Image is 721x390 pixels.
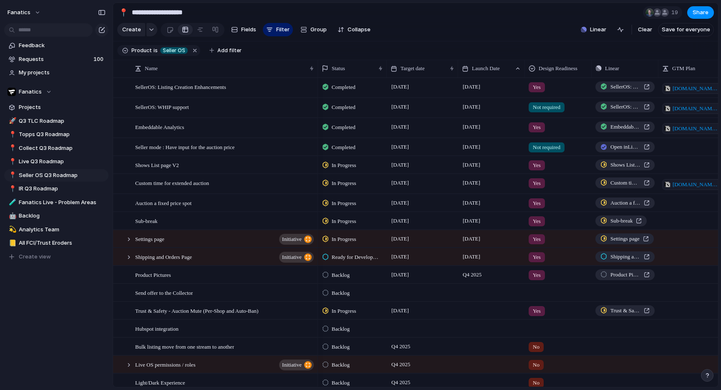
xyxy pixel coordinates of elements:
span: Embeddable Analytics [135,122,184,132]
button: 📍 [8,130,16,139]
span: Auction a fixed price spot [135,198,192,208]
span: Backlog [332,343,350,351]
span: [DOMAIN_NAME][URL] [673,104,719,113]
span: [DATE] [389,306,411,316]
a: 📍Collect Q3 Roadmap [4,142,108,154]
span: Yes [533,253,541,261]
a: Feedback [4,39,108,52]
a: 📍IR Q3 Roadmap [4,182,108,195]
span: [DATE] [461,252,482,262]
span: initiative [282,359,302,371]
span: In Progress [332,161,356,170]
span: [DATE] [389,252,411,262]
a: Shows List page V2 [595,160,655,170]
span: Q4 2025 [389,342,412,352]
span: Yes [533,235,541,243]
button: Fields [228,23,260,36]
button: Save for everyone [658,23,714,36]
span: No [533,343,539,351]
span: Backlog [332,325,350,333]
span: Live OS permissions / roles [135,360,195,369]
span: Add filter [217,47,242,54]
span: [DATE] [389,178,411,188]
a: 📒All FCI/Trust Eroders [4,237,108,249]
span: Shows List page V2 [135,160,179,170]
span: initiative [282,233,302,245]
span: [DATE] [389,198,411,208]
a: Sub-break [595,215,647,226]
span: Yes [533,161,541,170]
span: Topps Q3 Roadmap [19,130,106,139]
span: Auction a fixed price spot [610,199,640,207]
a: Projects [4,101,108,114]
span: Shows List page V2 [610,161,640,169]
span: Ready for Development [332,253,380,261]
span: Clear [638,25,652,34]
span: Seller OS Q3 Roadmap [19,171,106,180]
span: SellerOS: WHIP support [610,103,640,111]
span: [DATE] [389,142,411,152]
div: 📍Seller OS Q3 Roadmap [4,169,108,182]
span: Yes [533,83,541,91]
span: initiative [282,251,302,263]
div: 📍 [9,143,15,153]
span: Yes [533,271,541,279]
span: Live Q3 Roadmap [19,157,106,166]
button: is [152,46,159,55]
span: Sub-break [610,217,633,225]
button: 📍 [8,185,16,193]
span: Send offer to the Collector [135,288,193,297]
span: Collapse [348,25,371,34]
button: initiative [279,252,314,263]
span: In Progress [332,199,356,208]
span: Yes [533,179,541,187]
span: Backlog [332,289,350,297]
span: Share [693,8,708,17]
span: GTM Plan [672,64,695,73]
span: No [533,361,539,369]
span: Yes [533,123,541,132]
span: Feedback [19,41,106,50]
span: Embeddable Analytics [610,123,640,131]
button: Create view [4,251,108,263]
span: Save for everyone [662,25,710,34]
div: 📍 [9,184,15,194]
span: Filter [276,25,290,34]
button: 📍 [8,171,16,180]
button: initiative [279,360,314,370]
div: 🚀Q3 TLC Roadmap [4,115,108,127]
span: Projects [19,103,106,111]
span: Hubspot integration [135,324,179,333]
div: 🧪Fanatics Live - Problem Areas [4,196,108,209]
a: 📍Live Q3 Roadmap [4,155,108,168]
span: Group [310,25,327,34]
span: Trust & Safety - Auction Mute (Per-Shop and Auto-Ban) [135,306,258,315]
button: 🚀 [8,117,16,125]
button: 🤖 [8,212,16,220]
span: [DATE] [461,122,482,132]
span: Fields [241,25,256,34]
span: Collect Q3 Roadmap [19,144,106,152]
button: Seller OS [159,46,189,55]
a: 📍Topps Q3 Roadmap [4,128,108,141]
button: 📒 [8,239,16,247]
button: Share [687,6,714,19]
button: Collapse [334,23,374,36]
button: Fanatics [4,86,108,98]
span: [DATE] [461,198,482,208]
a: Settings page [595,233,654,244]
span: [DATE] [389,270,411,280]
button: Group [296,23,331,36]
span: [DATE] [461,160,482,170]
span: In Progress [332,307,356,315]
span: Completed [332,103,355,111]
span: My projects [19,68,106,77]
span: Yes [533,199,541,208]
a: Auction a fixed price spot [595,198,655,208]
div: 📒 [9,238,15,248]
div: 🤖 [9,211,15,221]
button: Filter [263,23,293,36]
